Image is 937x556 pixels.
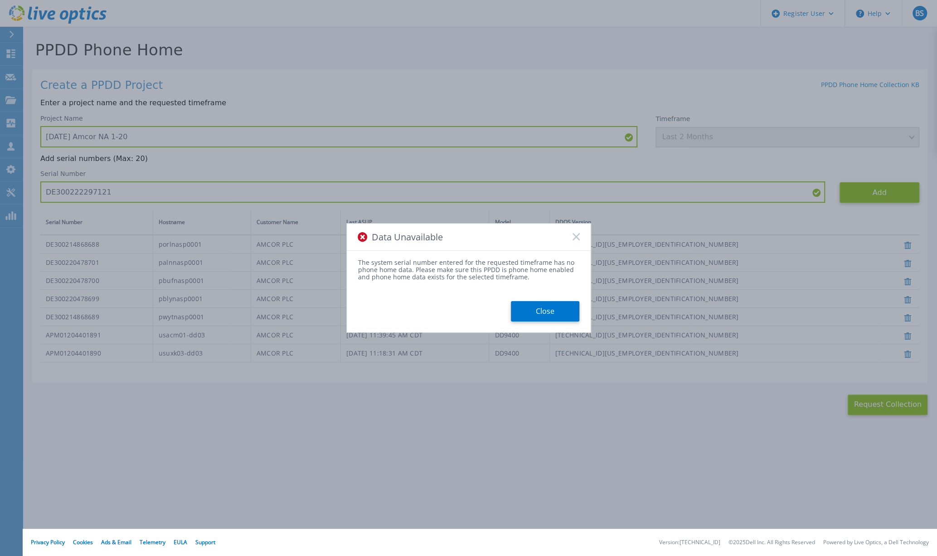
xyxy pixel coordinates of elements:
[31,538,65,546] a: Privacy Policy
[823,540,929,546] li: Powered by Live Optics, a Dell Technology
[73,538,93,546] a: Cookies
[659,540,720,546] li: Version: [TECHNICAL_ID]
[728,540,815,546] li: © 2025 Dell Inc. All Rights Reserved
[358,259,579,281] div: The system serial number entered for the requested timeframe has no phone home data. Please make ...
[195,538,215,546] a: Support
[511,301,579,322] button: Close
[101,538,131,546] a: Ads & Email
[140,538,165,546] a: Telemetry
[174,538,187,546] a: EULA
[372,232,443,242] span: Data Unavailable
